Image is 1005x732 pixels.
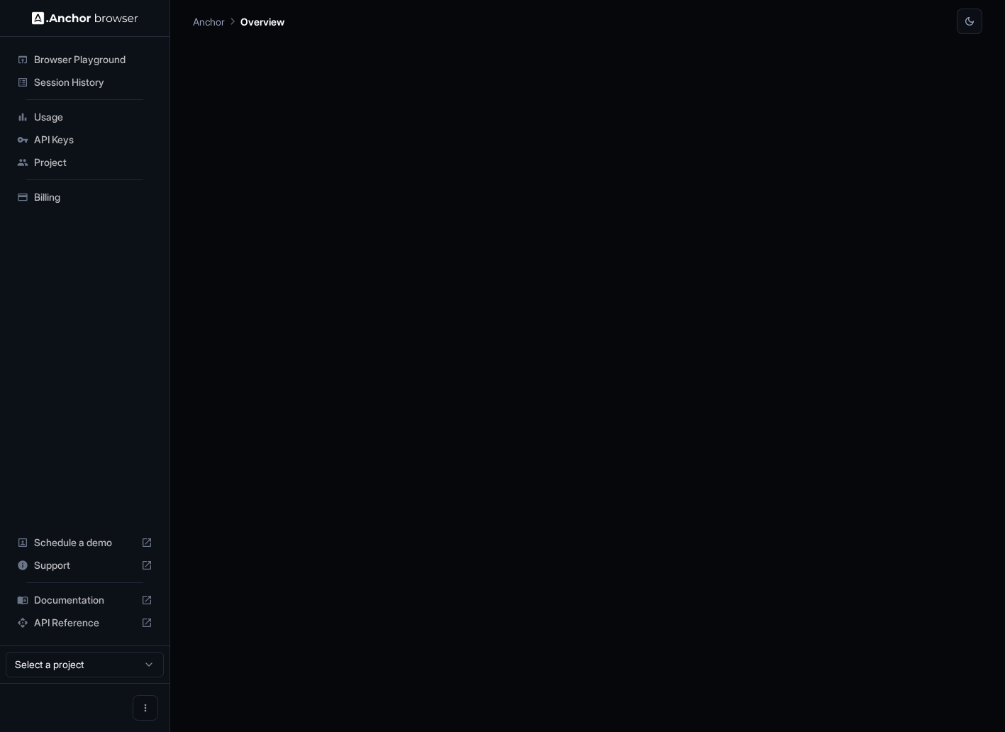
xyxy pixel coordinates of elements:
[34,593,135,607] span: Documentation
[32,11,138,25] img: Anchor Logo
[11,151,158,174] div: Project
[133,695,158,721] button: Open menu
[11,611,158,634] div: API Reference
[34,616,135,630] span: API Reference
[34,155,152,170] span: Project
[11,554,158,577] div: Support
[11,531,158,554] div: Schedule a demo
[34,133,152,147] span: API Keys
[34,52,152,67] span: Browser Playground
[34,110,152,124] span: Usage
[11,128,158,151] div: API Keys
[240,14,284,29] p: Overview
[11,186,158,209] div: Billing
[193,13,284,29] nav: breadcrumb
[34,536,135,550] span: Schedule a demo
[193,14,225,29] p: Anchor
[34,558,135,572] span: Support
[34,75,152,89] span: Session History
[11,71,158,94] div: Session History
[11,106,158,128] div: Usage
[11,48,158,71] div: Browser Playground
[34,190,152,204] span: Billing
[11,589,158,611] div: Documentation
